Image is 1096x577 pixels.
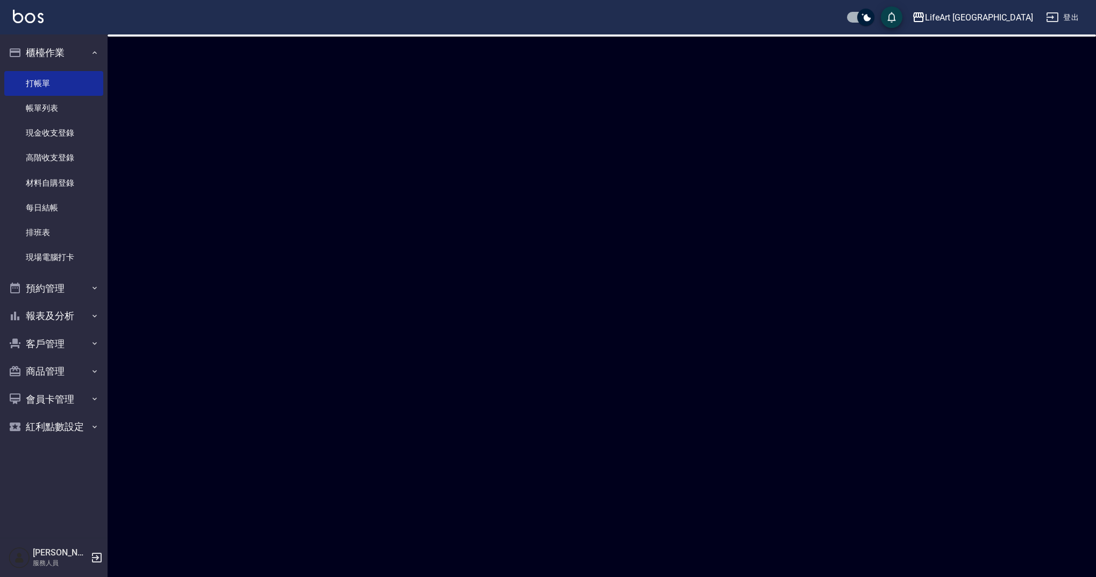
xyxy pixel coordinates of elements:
button: 紅利點數設定 [4,413,103,441]
button: save [881,6,902,28]
img: Person [9,547,30,568]
a: 現場電腦打卡 [4,245,103,270]
a: 帳單列表 [4,96,103,121]
button: 預約管理 [4,275,103,302]
a: 排班表 [4,220,103,245]
button: 會員卡管理 [4,385,103,413]
h5: [PERSON_NAME] [33,547,88,558]
button: 商品管理 [4,357,103,385]
p: 服務人員 [33,558,88,568]
button: 登出 [1042,8,1083,27]
div: LifeArt [GEOGRAPHIC_DATA] [925,11,1033,24]
a: 材料自購登錄 [4,171,103,195]
a: 高階收支登錄 [4,145,103,170]
button: 報表及分析 [4,302,103,330]
a: 現金收支登錄 [4,121,103,145]
button: 客戶管理 [4,330,103,358]
button: 櫃檯作業 [4,39,103,67]
img: Logo [13,10,44,23]
button: LifeArt [GEOGRAPHIC_DATA] [908,6,1037,29]
a: 每日結帳 [4,195,103,220]
a: 打帳單 [4,71,103,96]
